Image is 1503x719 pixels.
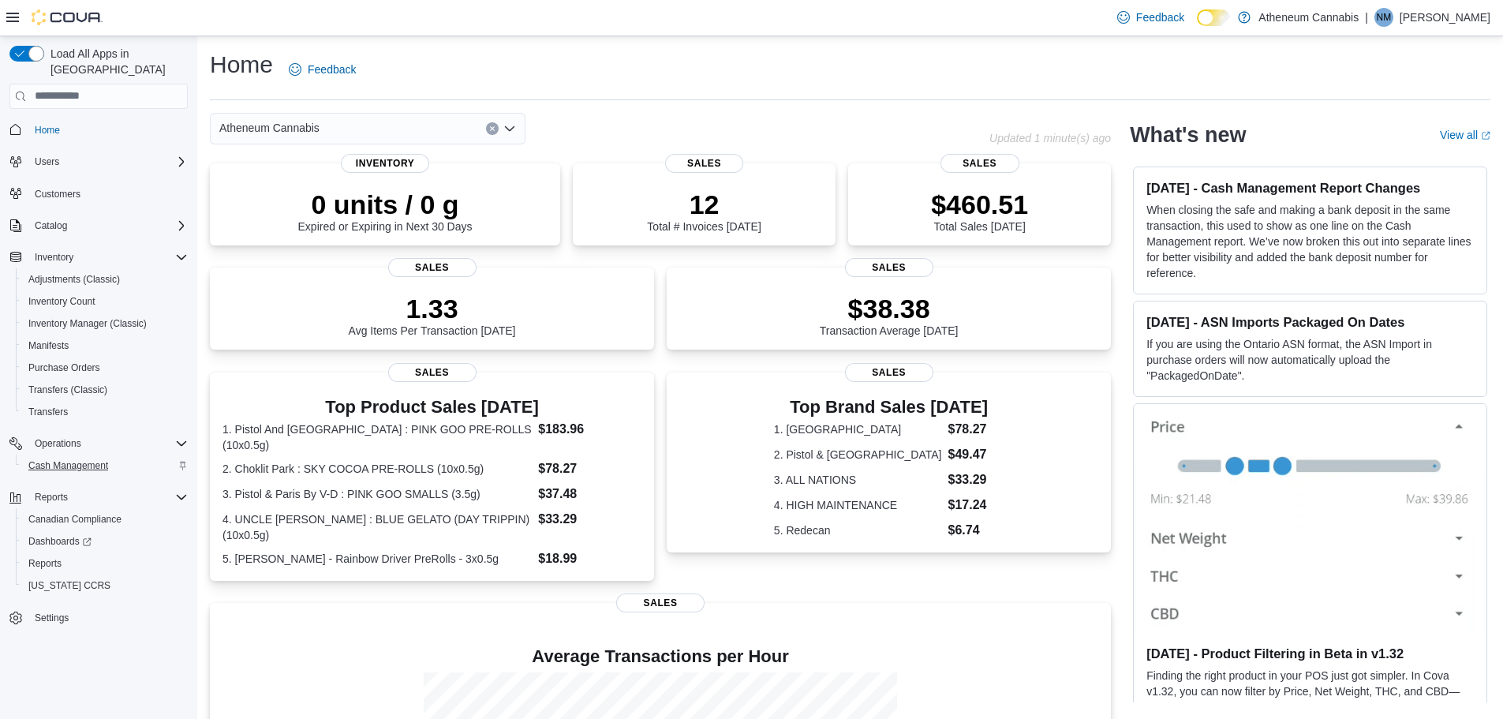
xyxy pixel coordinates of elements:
button: Adjustments (Classic) [16,268,194,290]
span: Transfers (Classic) [22,380,188,399]
h1: Home [210,49,273,81]
span: NM [1377,8,1392,27]
h3: [DATE] - ASN Imports Packaged On Dates [1146,314,1474,330]
span: Manifests [28,339,69,352]
img: Cova [32,9,103,25]
span: Load All Apps in [GEOGRAPHIC_DATA] [44,46,188,77]
span: Feedback [1136,9,1184,25]
button: Reports [16,552,194,575]
input: Dark Mode [1197,9,1230,26]
h3: [DATE] - Product Filtering in Beta in v1.32 [1146,646,1474,661]
a: [US_STATE] CCRS [22,576,117,595]
dd: $78.27 [538,459,641,478]
span: Operations [35,437,81,450]
a: Dashboards [22,532,98,551]
p: Updated 1 minute(s) ago [989,132,1111,144]
a: Purchase Orders [22,358,107,377]
span: Sales [665,154,744,173]
p: When closing the safe and making a bank deposit in the same transaction, this used to show as one... [1146,202,1474,281]
a: Home [28,121,66,140]
dt: 4. UNCLE [PERSON_NAME] : BLUE GELATO (DAY TRIPPIN) (10x0.5g) [222,511,532,543]
span: Users [35,155,59,168]
button: Canadian Compliance [16,508,194,530]
p: 1.33 [349,293,516,324]
span: Inventory Count [28,295,95,308]
a: Canadian Compliance [22,510,128,529]
a: Manifests [22,336,75,355]
span: Purchase Orders [22,358,188,377]
dd: $33.29 [948,470,1004,489]
span: Cash Management [22,456,188,475]
span: Dashboards [28,535,92,548]
div: Total Sales [DATE] [931,189,1028,233]
a: Cash Management [22,456,114,475]
p: $460.51 [931,189,1028,220]
dd: $18.99 [538,549,641,568]
span: Inventory [35,251,73,264]
svg: External link [1481,131,1490,140]
button: Users [28,152,65,171]
button: Manifests [16,335,194,357]
span: Users [28,152,188,171]
span: Reports [28,557,62,570]
button: Settings [3,606,194,629]
a: Dashboards [16,530,194,552]
span: Sales [616,594,705,612]
span: Inventory Manager (Classic) [28,317,147,330]
span: Feedback [308,62,356,77]
span: Catalog [35,219,67,232]
a: Adjustments (Classic) [22,270,126,289]
span: Atheneum Cannabis [219,118,320,137]
p: [PERSON_NAME] [1400,8,1490,27]
span: Cash Management [28,459,108,472]
a: Inventory Manager (Classic) [22,314,153,333]
div: Total # Invoices [DATE] [647,189,761,233]
p: | [1365,8,1368,27]
p: $38.38 [820,293,959,324]
p: 0 units / 0 g [298,189,473,220]
button: Transfers (Classic) [16,379,194,401]
button: Catalog [3,215,194,237]
dt: 5. Redecan [774,522,942,538]
span: Home [35,124,60,137]
a: View allExternal link [1440,129,1490,141]
dd: $33.29 [538,510,641,529]
p: If you are using the Ontario ASN format, the ASN Import in purchase orders will now automatically... [1146,336,1474,384]
button: Inventory Manager (Classic) [16,313,194,335]
button: Inventory [28,248,80,267]
dd: $17.24 [948,496,1004,515]
button: Users [3,151,194,173]
button: Cash Management [16,455,194,477]
div: Avg Items Per Transaction [DATE] [349,293,516,337]
span: Reports [22,554,188,573]
h3: [DATE] - Cash Management Report Changes [1146,180,1474,196]
dt: 3. ALL NATIONS [774,472,942,488]
div: Expired or Expiring in Next 30 Days [298,189,473,233]
div: Nick Miller [1374,8,1393,27]
button: Inventory Count [16,290,194,313]
dd: $37.48 [538,485,641,504]
span: Adjustments (Classic) [22,270,188,289]
a: Feedback [1111,2,1191,33]
p: Atheneum Cannabis [1258,8,1359,27]
nav: Complex example [9,112,188,671]
dt: 4. HIGH MAINTENANCE [774,497,942,513]
button: Transfers [16,401,194,423]
a: Reports [22,554,68,573]
span: Home [28,120,188,140]
a: Settings [28,609,75,627]
dd: $183.96 [538,420,641,439]
span: Settings [28,608,188,627]
span: Sales [845,363,933,382]
button: Clear input [486,122,499,135]
button: Open list of options [503,122,516,135]
h2: What's new [1130,122,1246,148]
span: Customers [28,184,188,204]
dd: $6.74 [948,521,1004,540]
a: Transfers [22,403,74,421]
h3: Top Brand Sales [DATE] [774,398,1004,417]
span: Sales [940,154,1019,173]
span: Reports [28,488,188,507]
span: Inventory Manager (Classic) [22,314,188,333]
span: Sales [845,258,933,277]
